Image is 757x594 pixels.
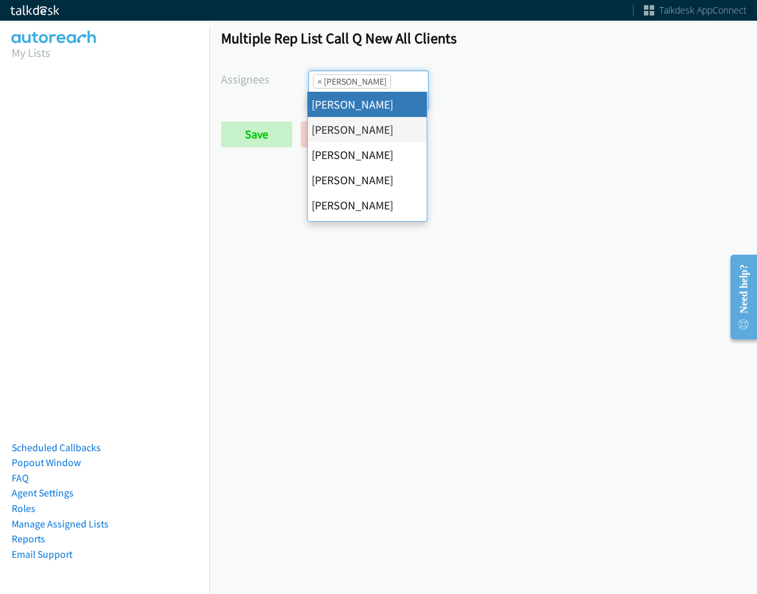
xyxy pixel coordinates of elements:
[221,122,292,147] input: Save
[12,533,45,545] a: Reports
[12,548,72,560] a: Email Support
[12,441,101,454] a: Scheduled Callbacks
[12,456,81,469] a: Popout Window
[12,487,74,499] a: Agent Settings
[308,167,427,193] li: [PERSON_NAME]
[308,193,427,218] li: [PERSON_NAME]
[301,122,372,147] a: Back
[12,472,28,484] a: FAQ
[308,117,427,142] li: [PERSON_NAME]
[221,29,745,47] h1: Multiple Rep List Call Q New All Clients
[308,142,427,167] li: [PERSON_NAME]
[313,74,391,89] li: Alana Ruiz
[308,92,427,117] li: [PERSON_NAME]
[221,70,308,88] label: Assignees
[317,75,322,88] span: ×
[644,4,747,17] a: Talkdesk AppConnect
[12,45,50,60] a: My Lists
[720,246,757,348] iframe: Resource Center
[12,518,109,530] a: Manage Assigned Lists
[12,502,36,514] a: Roles
[308,218,427,243] li: [PERSON_NAME]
